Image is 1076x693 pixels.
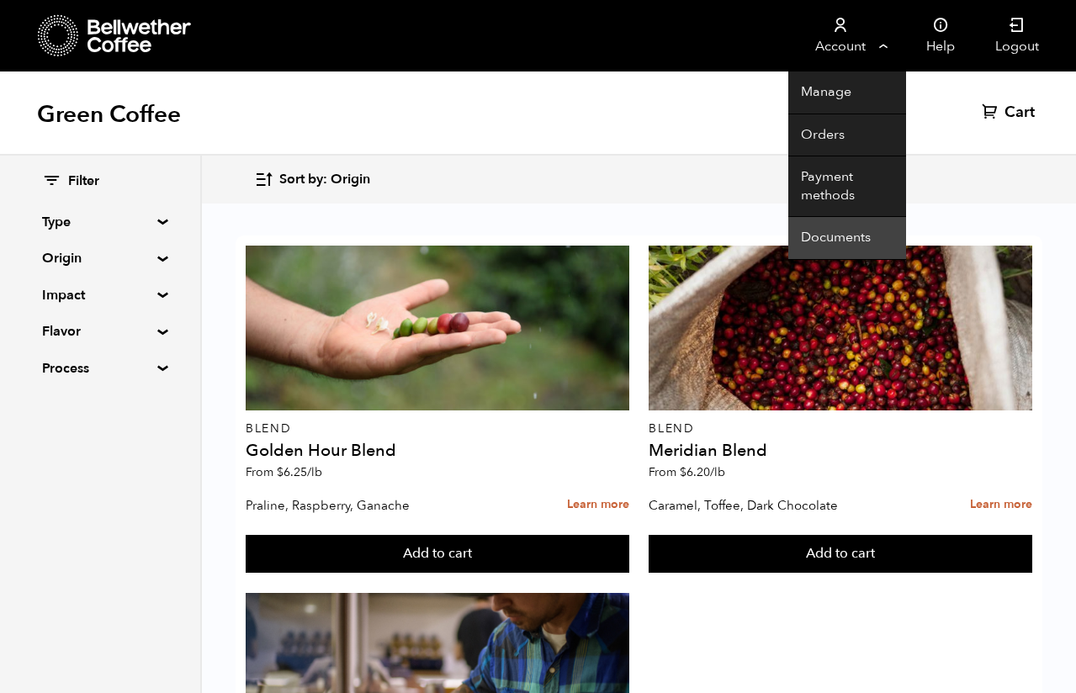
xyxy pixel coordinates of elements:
p: Caramel, Toffee, Dark Chocolate [649,493,909,518]
span: $ [277,464,284,480]
span: Sort by: Origin [279,171,370,189]
a: Orders [788,114,906,157]
span: Filter [68,172,99,191]
summary: Flavor [42,321,158,341]
button: Sort by: Origin [254,160,370,199]
a: Manage [788,71,906,114]
a: Payment methods [788,156,906,217]
button: Add to cart [246,535,629,574]
a: Learn more [567,487,629,523]
p: Praline, Raspberry, Ganache [246,493,506,518]
span: Cart [1004,103,1035,123]
summary: Origin [42,248,158,268]
a: Documents [788,217,906,260]
p: Blend [246,423,629,435]
h1: Green Coffee [37,99,181,130]
span: From [649,464,725,480]
bdi: 6.20 [680,464,725,480]
a: Learn more [970,487,1032,523]
a: Cart [982,103,1039,123]
summary: Process [42,358,158,378]
span: From [246,464,322,480]
h4: Golden Hour Blend [246,442,629,459]
bdi: 6.25 [277,464,322,480]
p: Blend [649,423,1032,435]
h4: Meridian Blend [649,442,1032,459]
span: $ [680,464,686,480]
span: /lb [307,464,322,480]
summary: Impact [42,285,158,305]
summary: Type [42,212,158,232]
span: /lb [710,464,725,480]
button: Add to cart [649,535,1032,574]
